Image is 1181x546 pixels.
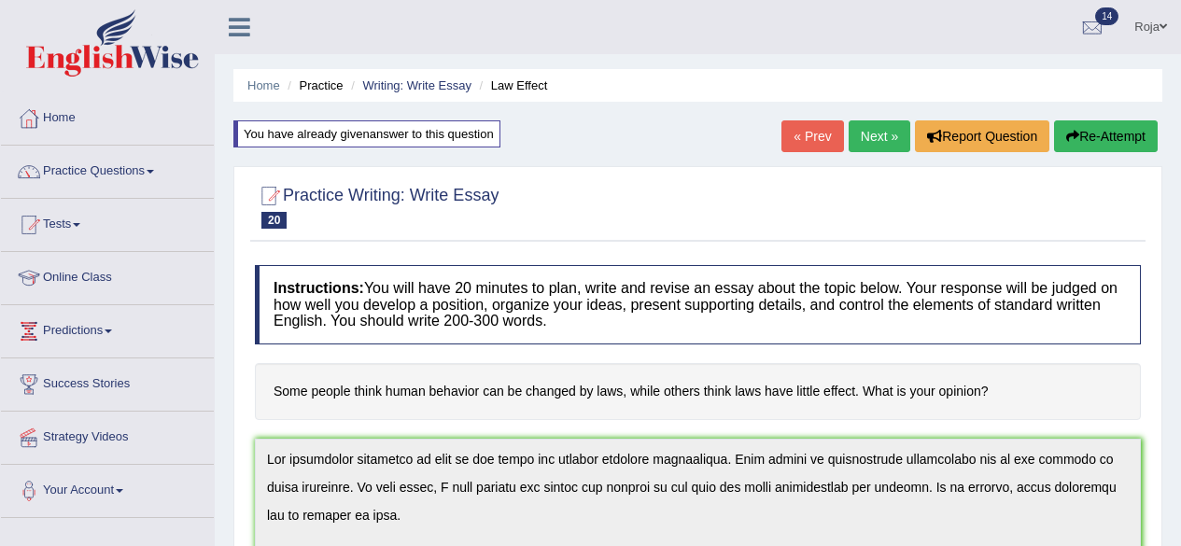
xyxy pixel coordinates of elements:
[1,358,214,405] a: Success Stories
[1,92,214,139] a: Home
[1095,7,1118,25] span: 14
[255,363,1141,420] h4: Some people think human behavior can be changed by laws, while others think laws have little effe...
[247,78,280,92] a: Home
[781,120,843,152] a: « Prev
[255,265,1141,344] h4: You will have 20 minutes to plan, write and revise an essay about the topic below. Your response ...
[1,199,214,245] a: Tests
[283,77,343,94] li: Practice
[475,77,548,94] li: Law Effect
[1,305,214,352] a: Predictions
[849,120,910,152] a: Next »
[1,465,214,511] a: Your Account
[915,120,1049,152] button: Report Question
[1,146,214,192] a: Practice Questions
[362,78,471,92] a: Writing: Write Essay
[1,412,214,458] a: Strategy Videos
[1,252,214,299] a: Online Class
[1054,120,1158,152] button: Re-Attempt
[233,120,500,147] div: You have already given answer to this question
[255,182,499,229] h2: Practice Writing: Write Essay
[274,280,364,296] b: Instructions:
[261,212,287,229] span: 20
